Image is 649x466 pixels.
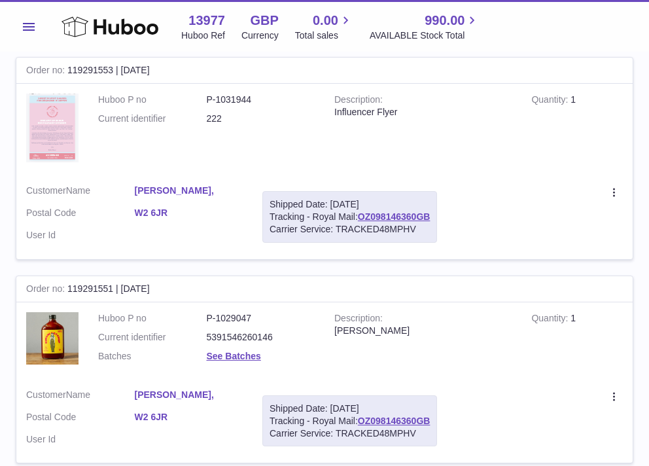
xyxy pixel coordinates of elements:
[26,94,79,162] img: 1739455057.png
[521,302,633,379] td: 1
[16,276,633,302] div: 119291551 | [DATE]
[207,351,261,361] a: See Batches
[98,113,207,125] dt: Current identifier
[207,331,315,344] dd: 5391546260146
[370,12,480,42] a: 990.00 AVAILABLE Stock Total
[26,389,135,404] dt: Name
[531,94,570,108] strong: Quantity
[207,113,315,125] dd: 222
[135,411,243,423] a: W2 6JR
[26,185,66,196] span: Customer
[531,313,570,327] strong: Quantity
[370,29,480,42] span: AVAILABLE Stock Total
[262,191,437,243] div: Tracking - Royal Mail:
[26,312,79,365] img: 139771737543915.png
[295,29,353,42] span: Total sales
[334,94,383,108] strong: Description
[270,198,430,211] div: Shipped Date: [DATE]
[135,207,243,219] a: W2 6JR
[358,211,430,222] a: OZ098146360GB
[26,283,67,297] strong: Order no
[135,389,243,401] a: [PERSON_NAME],
[26,433,135,446] dt: User Id
[26,185,135,200] dt: Name
[181,29,225,42] div: Huboo Ref
[262,395,437,447] div: Tracking - Royal Mail:
[425,12,465,29] span: 990.00
[334,325,512,337] div: [PERSON_NAME]
[26,65,67,79] strong: Order no
[135,185,243,197] a: [PERSON_NAME],
[188,12,225,29] strong: 13977
[98,350,207,363] dt: Batches
[270,403,430,415] div: Shipped Date: [DATE]
[313,12,338,29] span: 0.00
[26,207,135,223] dt: Postal Code
[207,312,315,325] dd: P-1029047
[98,312,207,325] dt: Huboo P no
[16,58,633,84] div: 119291553 | [DATE]
[98,331,207,344] dt: Current identifier
[270,427,430,440] div: Carrier Service: TRACKED48MPHV
[295,12,353,42] a: 0.00 Total sales
[98,94,207,106] dt: Huboo P no
[241,29,279,42] div: Currency
[521,84,633,175] td: 1
[207,94,315,106] dd: P-1031944
[26,229,135,242] dt: User Id
[250,12,278,29] strong: GBP
[270,223,430,236] div: Carrier Service: TRACKED48MPHV
[26,411,135,427] dt: Postal Code
[26,389,66,400] span: Customer
[358,416,430,426] a: OZ098146360GB
[334,106,512,118] div: Influencer Flyer
[334,313,383,327] strong: Description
